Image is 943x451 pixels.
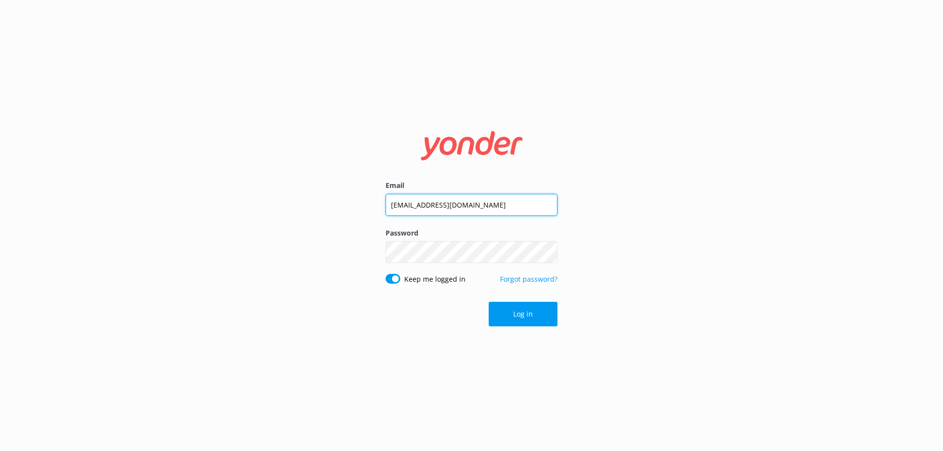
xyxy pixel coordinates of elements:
[489,302,557,326] button: Log in
[538,242,557,262] button: Show password
[500,274,557,284] a: Forgot password?
[404,274,466,285] label: Keep me logged in
[386,194,557,216] input: user@emailaddress.com
[386,228,557,239] label: Password
[386,180,557,191] label: Email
